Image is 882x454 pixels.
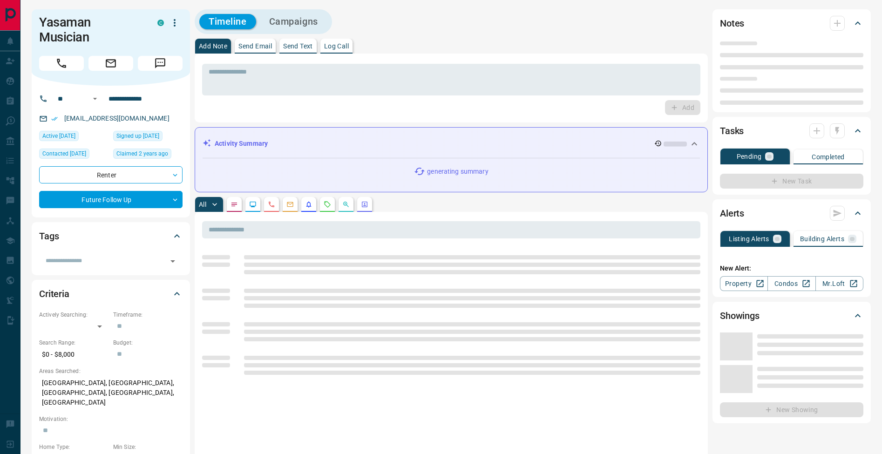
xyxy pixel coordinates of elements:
p: Send Text [283,43,313,49]
svg: Opportunities [342,201,350,208]
svg: Calls [268,201,275,208]
svg: Notes [231,201,238,208]
p: Home Type: [39,443,109,451]
span: Claimed 2 years ago [116,149,168,158]
div: Notes [720,12,863,34]
svg: Lead Browsing Activity [249,201,257,208]
p: generating summary [427,167,488,176]
p: [GEOGRAPHIC_DATA], [GEOGRAPHIC_DATA], [GEOGRAPHIC_DATA], [GEOGRAPHIC_DATA], [GEOGRAPHIC_DATA] [39,375,183,410]
span: Active [DATE] [42,131,75,141]
span: Signed up [DATE] [116,131,159,141]
div: Renter [39,166,183,183]
div: Tags [39,225,183,247]
svg: Requests [324,201,331,208]
p: Timeframe: [113,311,183,319]
p: Completed [812,154,845,160]
h2: Criteria [39,286,69,301]
a: [EMAIL_ADDRESS][DOMAIN_NAME] [64,115,170,122]
p: Activity Summary [215,139,268,149]
div: Sat Aug 06 2022 [39,149,109,162]
p: Pending [737,153,762,160]
svg: Agent Actions [361,201,368,208]
h2: Showings [720,308,760,323]
div: Fri Aug 05 2022 [113,131,183,144]
button: Open [166,255,179,268]
p: All [199,201,206,208]
a: Property [720,276,768,291]
span: Call [39,56,84,71]
a: Condos [767,276,815,291]
div: condos.ca [157,20,164,26]
p: New Alert: [720,264,863,273]
div: Future Follow Up [39,191,183,208]
span: Email [88,56,133,71]
h2: Notes [720,16,744,31]
p: Min Size: [113,443,183,451]
button: Open [89,93,101,104]
a: Mr.Loft [815,276,863,291]
p: Search Range: [39,339,109,347]
p: Actively Searching: [39,311,109,319]
svg: Email Verified [51,115,58,122]
div: Sun May 14 2023 [113,149,183,162]
button: Timeline [199,14,256,29]
p: Log Call [324,43,349,49]
p: Areas Searched: [39,367,183,375]
h2: Tasks [720,123,744,138]
p: Listing Alerts [729,236,769,242]
p: $0 - $8,000 [39,347,109,362]
p: Motivation: [39,415,183,423]
div: Tue Oct 22 2024 [39,131,109,144]
svg: Emails [286,201,294,208]
div: Showings [720,305,863,327]
h2: Tags [39,229,59,244]
div: Activity Summary [203,135,700,152]
span: Contacted [DATE] [42,149,86,158]
p: Add Note [199,43,227,49]
svg: Listing Alerts [305,201,312,208]
div: Tasks [720,120,863,142]
p: Budget: [113,339,183,347]
p: Send Email [238,43,272,49]
button: Campaigns [260,14,327,29]
p: Building Alerts [800,236,844,242]
h2: Alerts [720,206,744,221]
h1: Yasaman Musician [39,15,143,45]
div: Criteria [39,283,183,305]
span: Message [138,56,183,71]
div: Alerts [720,202,863,224]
